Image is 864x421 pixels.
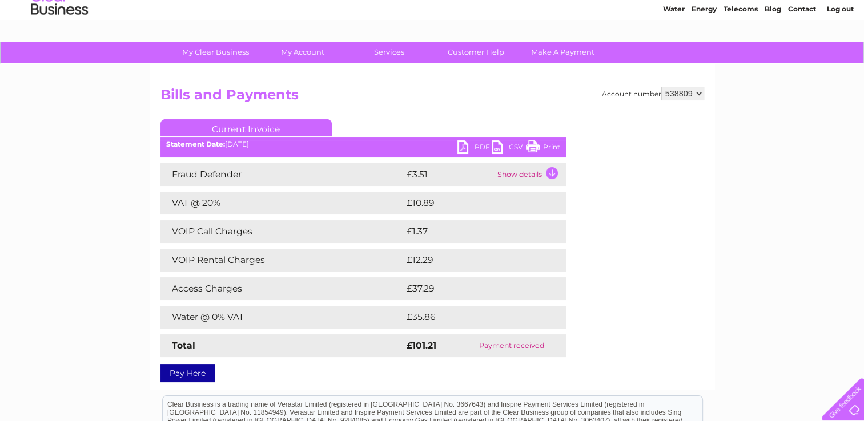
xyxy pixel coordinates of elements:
td: Payment received [457,334,565,357]
div: [DATE] [160,140,566,148]
td: Show details [495,163,566,186]
td: Fraud Defender [160,163,404,186]
a: Log out [826,48,853,57]
a: Current Invoice [160,119,332,136]
a: Water [663,48,685,57]
a: My Account [255,42,349,63]
a: CSV [492,140,526,157]
td: VOIP Rental Charges [160,249,404,272]
td: £10.89 [404,192,542,214]
div: Clear Business is a trading name of Verastar Limited (registered in [GEOGRAPHIC_DATA] No. 3667643... [163,6,702,55]
div: Account number [602,87,704,100]
a: 0333 014 3131 [649,6,728,20]
td: VAT @ 20% [160,192,404,214]
a: PDF [457,140,492,157]
strong: £101.21 [407,340,436,351]
a: Telecoms [724,48,758,57]
a: Services [342,42,436,63]
a: Make A Payment [516,42,610,63]
td: £1.37 [404,220,537,243]
img: logo.png [30,30,89,64]
a: Customer Help [429,42,523,63]
a: Print [526,140,560,157]
td: £3.51 [404,163,495,186]
td: Water @ 0% VAT [160,306,404,329]
td: VOIP Call Charges [160,220,404,243]
a: Pay Here [160,364,215,382]
td: £35.86 [404,306,543,329]
a: Energy [692,48,717,57]
h2: Bills and Payments [160,87,704,108]
b: Statement Date: [166,140,225,148]
a: My Clear Business [168,42,263,63]
td: £12.29 [404,249,542,272]
a: Contact [788,48,816,57]
strong: Total [172,340,195,351]
td: Access Charges [160,277,404,300]
a: Blog [765,48,781,57]
td: £37.29 [404,277,542,300]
